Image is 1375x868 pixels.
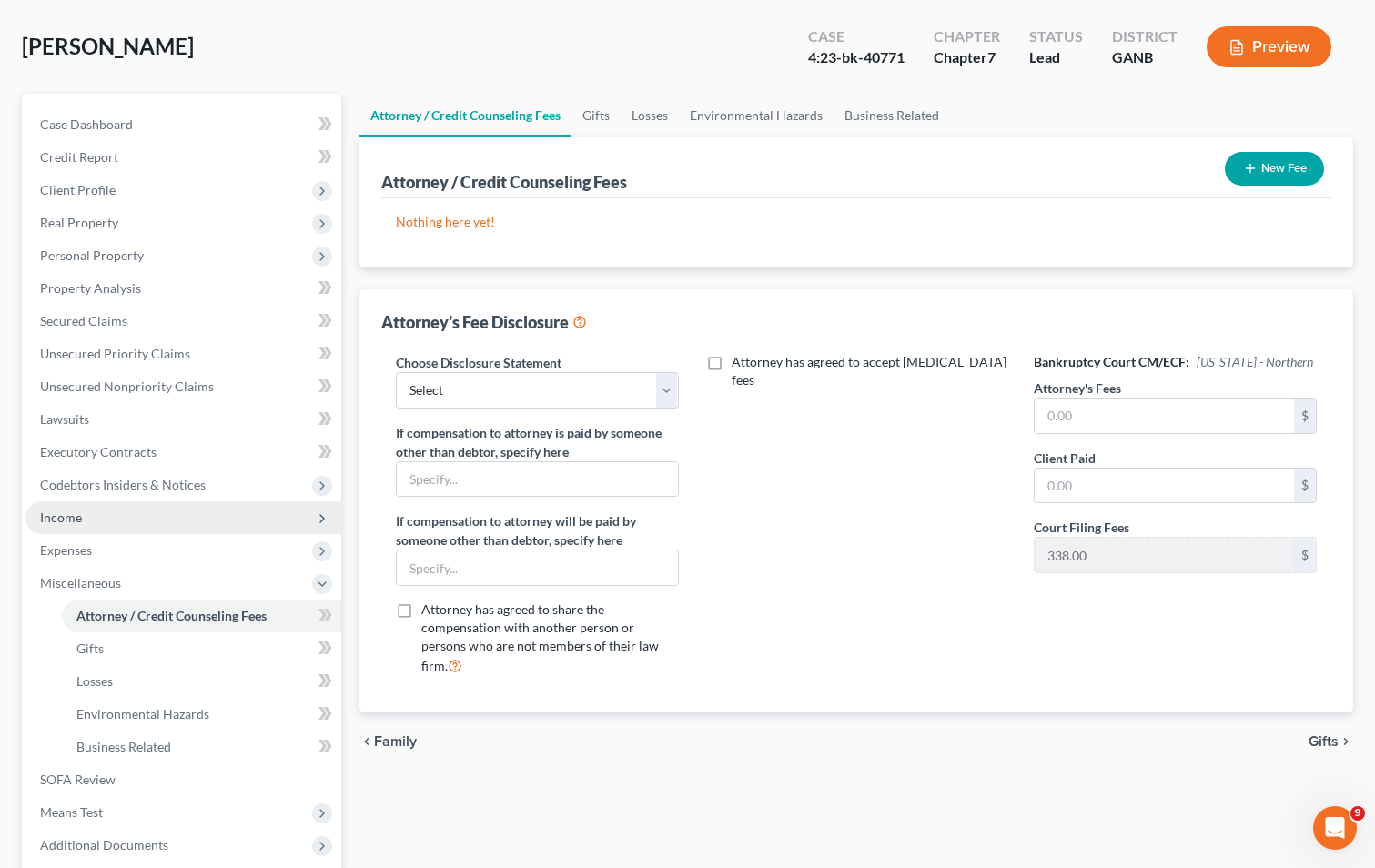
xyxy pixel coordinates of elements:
div: Attorney's Fee Disclosure [381,311,587,333]
div: GANB [1112,47,1178,68]
i: chevron_left [359,734,374,749]
span: Property Analysis [40,280,141,296]
span: Miscellaneous [40,575,121,590]
span: Executory Contracts [40,444,157,459]
span: Lawsuits [40,411,89,427]
button: New Fee [1225,152,1324,186]
p: Nothing here yet! [396,213,1317,231]
iframe: Intercom live chat [1313,806,1357,850]
div: Status [1029,26,1083,47]
a: Unsecured Priority Claims [25,338,341,370]
a: Attorney / Credit Counseling Fees [359,94,571,137]
span: Business Related [76,739,171,754]
span: Attorney has agreed to accept [MEDICAL_DATA] fees [732,354,1006,388]
span: [US_STATE] - Northern [1197,354,1313,369]
span: Means Test [40,804,103,820]
a: Gifts [571,94,621,137]
a: Executory Contracts [25,436,341,469]
a: Business Related [834,94,950,137]
span: Credit Report [40,149,118,165]
a: Attorney / Credit Counseling Fees [62,600,341,632]
label: Court Filing Fees [1034,518,1129,537]
input: 0.00 [1035,399,1294,433]
a: Unsecured Nonpriority Claims [25,370,341,403]
a: SOFA Review [25,763,341,796]
span: Attorney has agreed to share the compensation with another person or persons who are not members ... [421,601,659,673]
div: Case [808,26,905,47]
span: Income [40,510,82,525]
div: District [1112,26,1178,47]
button: Gifts chevron_right [1309,734,1353,749]
div: $ [1294,538,1316,572]
input: 0.00 [1035,469,1294,503]
label: If compensation to attorney is paid by someone other than debtor, specify here [396,423,679,461]
span: Real Property [40,215,118,230]
span: Unsecured Nonpriority Claims [40,378,214,394]
input: Specify... [397,462,678,497]
button: Preview [1207,26,1331,67]
span: SOFA Review [40,772,116,787]
div: $ [1294,399,1316,433]
span: Gifts [1309,734,1339,749]
button: chevron_left Family [359,734,417,749]
span: Gifts [76,641,104,656]
span: Codebtors Insiders & Notices [40,477,206,492]
span: Personal Property [40,247,144,263]
span: Family [374,734,417,749]
a: Lawsuits [25,403,341,436]
div: Attorney / Credit Counseling Fees [381,171,627,193]
span: Unsecured Priority Claims [40,346,190,361]
h6: Bankruptcy Court CM/ECF: [1034,353,1317,371]
a: Gifts [62,632,341,665]
input: 0.00 [1035,538,1294,572]
a: Losses [62,665,341,698]
label: Choose Disclosure Statement [396,353,561,372]
span: 9 [1350,806,1365,821]
div: Chapter [934,26,1000,47]
span: Secured Claims [40,313,127,328]
a: Secured Claims [25,305,341,338]
input: Specify... [397,550,678,585]
span: Losses [76,673,113,689]
div: 4:23-bk-40771 [808,47,905,68]
span: Attorney / Credit Counseling Fees [76,608,267,623]
div: Chapter [934,47,1000,68]
label: If compensation to attorney will be paid by someone other than debtor, specify here [396,511,679,550]
a: Environmental Hazards [62,698,341,731]
a: Business Related [62,731,341,763]
div: Lead [1029,47,1083,68]
span: 7 [987,48,996,66]
div: $ [1294,469,1316,503]
span: Client Profile [40,182,116,197]
span: Case Dashboard [40,116,133,132]
label: Attorney's Fees [1034,378,1121,398]
a: Case Dashboard [25,108,341,141]
span: Additional Documents [40,837,168,853]
a: Environmental Hazards [679,94,834,137]
a: Property Analysis [25,272,341,305]
a: Credit Report [25,141,341,174]
label: Client Paid [1034,449,1096,468]
a: Losses [621,94,679,137]
i: chevron_right [1339,734,1353,749]
span: Environmental Hazards [76,706,209,722]
span: Expenses [40,542,92,558]
span: [PERSON_NAME] [22,33,194,59]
